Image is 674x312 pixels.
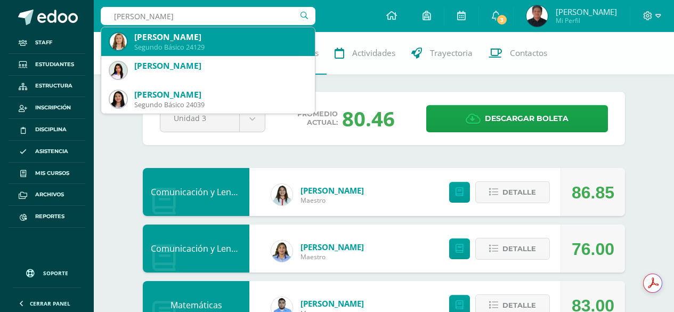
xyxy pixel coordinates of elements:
button: Detalle [475,238,550,260]
img: 55024ff72ee8ba09548f59c7b94bba71.png [271,184,293,205]
span: Disciplina [35,125,67,134]
div: Segundo Básico 24129 [134,43,306,52]
div: [PERSON_NAME] [134,89,306,100]
a: Contactos [481,32,555,75]
span: Archivos [35,190,64,199]
span: Asistencia [35,147,68,156]
span: Cerrar panel [30,300,70,307]
a: Comunicación y Lenguaje Idioma Español [151,243,317,254]
img: eff2b5c6b811e4e69338a2f514c02cfb.png [110,33,127,50]
span: Actividades [352,47,395,59]
span: Detalle [502,239,536,259]
span: Unidad 3 [174,106,226,131]
span: 3 [496,14,508,26]
a: Mis cursos [9,163,85,185]
div: Comunicación y Lenguaje Idioma Español [143,225,249,273]
div: 80.46 [342,105,395,132]
span: Estudiantes [35,60,74,69]
a: [PERSON_NAME] [301,242,364,252]
a: Comunicación y Lenguaje, Idioma Extranjero [151,186,329,198]
a: Actividades [327,32,403,75]
span: Descargar boleta [485,106,569,132]
span: Reportes [35,212,64,221]
span: Mi Perfil [556,16,617,25]
a: Reportes [9,206,85,228]
a: Matemáticas [170,299,222,311]
span: Maestro [301,196,364,205]
img: dfb2445352bbaa30de7fa1c39f03f7f6.png [526,5,548,27]
a: Estructura [9,76,85,98]
div: [PERSON_NAME] [134,60,306,71]
a: Soporte [13,259,81,285]
a: Disciplina [9,119,85,141]
span: Maestro [301,252,364,261]
a: Inscripción [9,97,85,119]
a: Unidad 3 [160,106,265,132]
span: Contactos [510,47,547,59]
a: Trayectoria [403,32,481,75]
span: [PERSON_NAME] [556,6,617,17]
span: Trayectoria [430,47,473,59]
span: Soporte [43,269,68,277]
div: 86.85 [572,169,614,217]
span: Detalle [502,182,536,202]
div: 76.00 [572,225,614,273]
img: d5f85972cab0d57661bd544f50574cc9.png [271,241,293,262]
div: Comunicación y Lenguaje, Idioma Extranjero [143,168,249,216]
span: Promedio actual: [297,110,338,127]
span: Estructura [35,82,72,90]
span: Mis cursos [35,169,69,178]
input: Busca un usuario... [101,7,315,25]
button: Detalle [475,181,550,203]
a: Archivos [9,184,85,206]
span: Inscripción [35,103,71,112]
img: 65497fc71ab823a674f85645fb2de488.png [110,62,127,79]
a: [PERSON_NAME] [301,298,364,309]
a: Asistencia [9,141,85,163]
a: Descargar boleta [426,105,608,132]
a: [PERSON_NAME] [301,185,364,196]
span: Staff [35,38,52,47]
div: Segundo Básico 24039 [134,100,306,109]
a: Estudiantes [9,54,85,76]
img: c92e0bd558ffe206a326b9c4e6877a66.png [110,91,127,108]
div: [PERSON_NAME] [134,31,306,43]
a: Staff [9,32,85,54]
